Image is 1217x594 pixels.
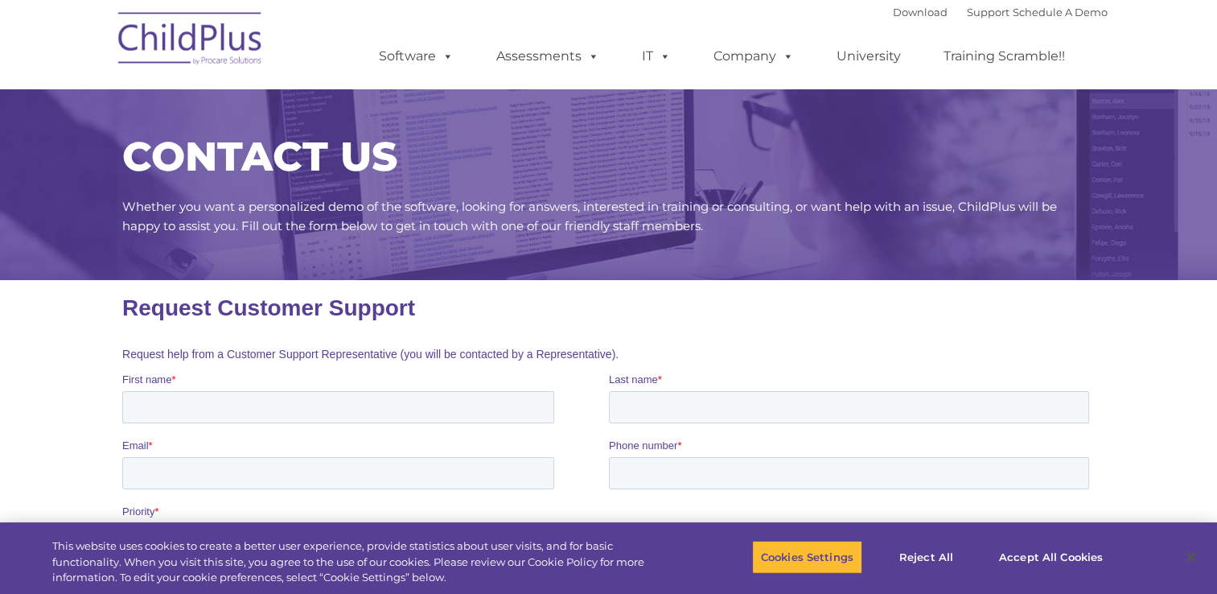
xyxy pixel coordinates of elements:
a: Download [893,6,948,19]
font: | [893,6,1108,19]
a: IT [626,40,687,72]
a: Company [697,40,810,72]
a: Training Scramble!! [927,40,1081,72]
span: Last name [487,93,536,105]
button: Reject All [876,540,976,574]
button: Cookies Settings [752,540,862,574]
button: Accept All Cookies [990,540,1112,574]
span: Whether you want a personalized demo of the software, looking for answers, interested in training... [122,199,1057,233]
div: This website uses cookies to create a better user experience, provide statistics about user visit... [52,538,669,586]
span: CONTACT US [122,132,397,181]
a: University [820,40,917,72]
button: Close [1174,539,1209,575]
span: Phone number [487,159,555,171]
a: Schedule A Demo [1013,6,1108,19]
a: Software [363,40,470,72]
a: Support [967,6,1009,19]
img: ChildPlus by Procare Solutions [110,1,271,81]
a: Assessments [480,40,615,72]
